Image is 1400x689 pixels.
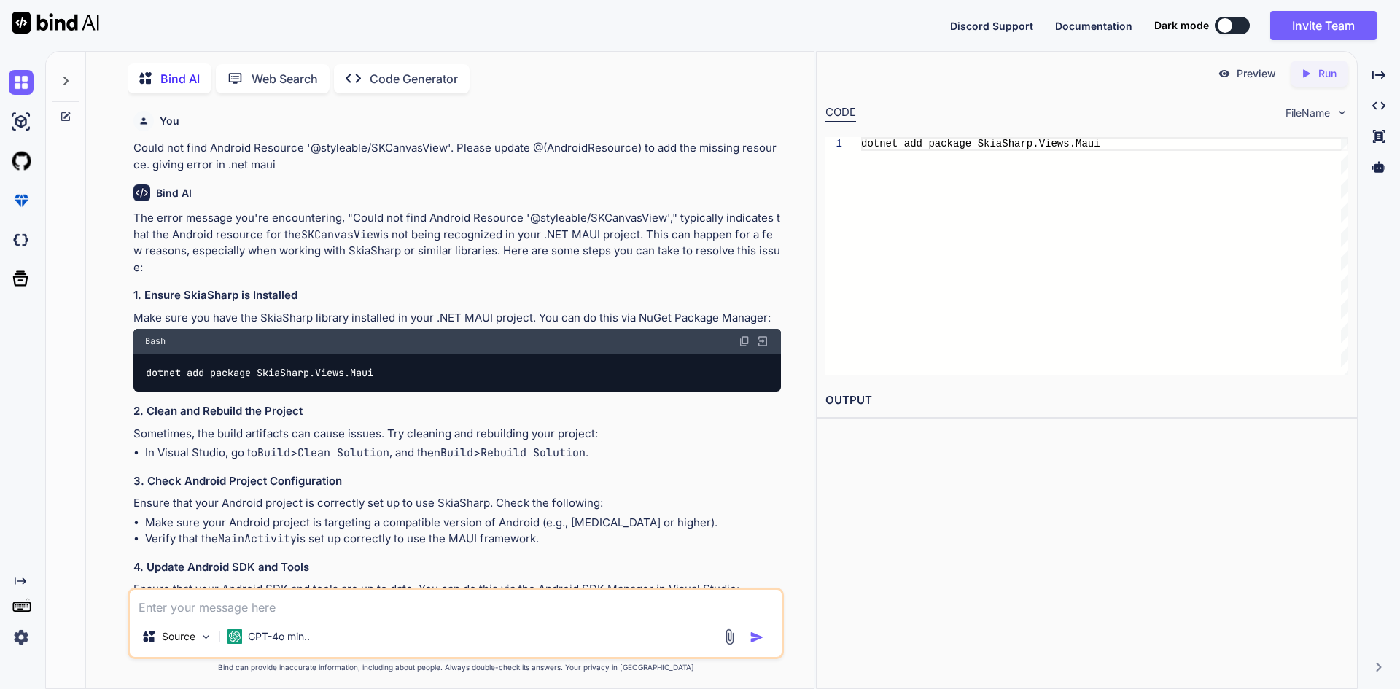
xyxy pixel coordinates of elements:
[133,287,781,304] h3: 1. Ensure SkiaSharp is Installed
[162,629,195,644] p: Source
[128,662,784,673] p: Bind can provide inaccurate information, including about people. Always double-check its answers....
[145,335,166,347] span: Bash
[9,227,34,252] img: darkCloudIdeIcon
[257,445,290,460] code: Build
[133,403,781,420] h3: 2. Clean and Rebuild the Project
[133,140,781,173] p: Could not find Android Resource '@styleable/SKCanvasView'. Please update @(AndroidResource) to ad...
[9,70,34,95] img: chat
[481,445,586,460] code: Rebuild Solution
[133,581,781,598] p: Ensure that your Android SDK and tools are up to date. You can do this via the Android SDK Manage...
[756,335,769,348] img: Open in Browser
[248,629,310,644] p: GPT-4o min..
[133,495,781,512] p: Ensure that your Android project is correctly set up to use SkiaSharp. Check the following:
[160,70,200,87] p: Bind AI
[1154,18,1209,33] span: Dark mode
[218,532,297,546] code: MainActivity
[1318,66,1337,81] p: Run
[200,631,212,643] img: Pick Models
[9,149,34,174] img: githubLight
[1237,66,1276,81] p: Preview
[825,137,842,151] div: 1
[739,335,750,347] img: copy
[133,426,781,443] p: Sometimes, the build artifacts can cause issues. Try cleaning and rebuilding your project:
[12,12,99,34] img: Bind AI
[1055,18,1132,34] button: Documentation
[227,629,242,644] img: GPT-4o mini
[950,18,1033,34] button: Discord Support
[1286,106,1330,120] span: FileName
[750,630,764,645] img: icon
[133,210,781,276] p: The error message you're encountering, "Could not find Android Resource '@styleable/SKCanvasView'...
[9,188,34,213] img: premium
[133,559,781,576] h3: 4. Update Android SDK and Tools
[160,114,179,128] h6: You
[721,628,738,645] img: attachment
[440,445,473,460] code: Build
[145,365,375,381] code: dotnet add package SkiaSharp.Views.Maui
[825,104,856,122] div: CODE
[297,445,389,460] code: Clean Solution
[861,138,1100,149] span: dotnet add package SkiaSharp.Views.Maui
[145,531,781,548] li: Verify that the is set up correctly to use the MAUI framework.
[145,445,781,462] li: In Visual Studio, go to > , and then > .
[1336,106,1348,119] img: chevron down
[1055,20,1132,32] span: Documentation
[133,473,781,490] h3: 3. Check Android Project Configuration
[9,625,34,650] img: settings
[950,20,1033,32] span: Discord Support
[156,186,192,201] h6: Bind AI
[301,227,380,242] code: SKCanvasView
[817,384,1357,418] h2: OUTPUT
[1270,11,1377,40] button: Invite Team
[252,70,318,87] p: Web Search
[370,70,458,87] p: Code Generator
[9,109,34,134] img: ai-studio
[133,310,781,327] p: Make sure you have the SkiaSharp library installed in your .NET MAUI project. You can do this via...
[1218,67,1231,80] img: preview
[145,515,781,532] li: Make sure your Android project is targeting a compatible version of Android (e.g., [MEDICAL_DATA]...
